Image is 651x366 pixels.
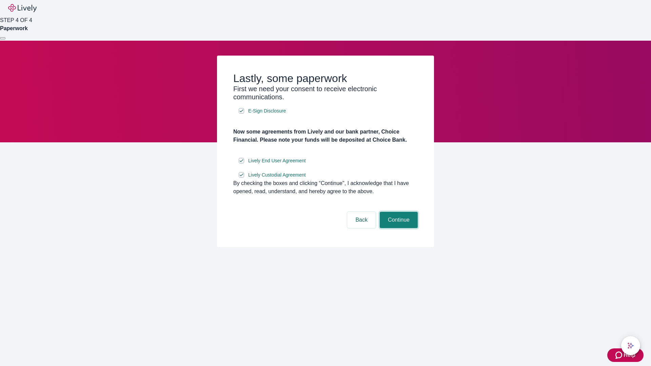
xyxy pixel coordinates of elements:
[621,336,640,355] button: chat
[233,85,418,101] h3: First we need your consent to receive electronic communications.
[247,107,287,115] a: e-sign disclosure document
[248,171,306,179] span: Lively Custodial Agreement
[380,212,418,228] button: Continue
[248,107,286,115] span: E-Sign Disclosure
[615,351,624,359] svg: Zendesk support icon
[624,351,635,359] span: Help
[248,157,306,164] span: Lively End User Agreement
[8,4,37,12] img: Lively
[233,179,418,196] div: By checking the boxes and clicking “Continue", I acknowledge that I have opened, read, understand...
[233,72,418,85] h2: Lastly, some paperwork
[627,342,634,349] svg: Lively AI Assistant
[247,157,307,165] a: e-sign disclosure document
[247,171,307,179] a: e-sign disclosure document
[607,348,644,362] button: Zendesk support iconHelp
[347,212,376,228] button: Back
[233,128,418,144] h4: Now some agreements from Lively and our bank partner, Choice Financial. Please note your funds wi...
